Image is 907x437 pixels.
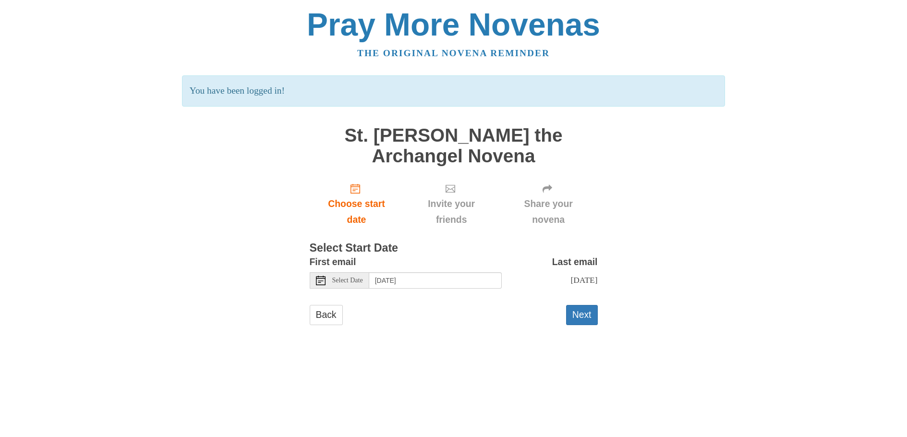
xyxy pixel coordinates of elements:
[182,75,725,107] p: You have been logged in!
[413,196,489,228] span: Invite your friends
[307,7,600,42] a: Pray More Novenas
[332,277,363,284] span: Select Date
[509,196,588,228] span: Share your novena
[310,125,598,166] h1: St. [PERSON_NAME] the Archangel Novena
[570,275,597,285] span: [DATE]
[310,176,404,233] a: Choose start date
[403,176,499,233] div: Click "Next" to confirm your start date first.
[357,48,550,58] a: The original novena reminder
[310,242,598,255] h3: Select Start Date
[310,254,356,270] label: First email
[499,176,598,233] div: Click "Next" to confirm your start date first.
[566,305,598,325] button: Next
[310,305,343,325] a: Back
[552,254,598,270] label: Last email
[319,196,394,228] span: Choose start date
